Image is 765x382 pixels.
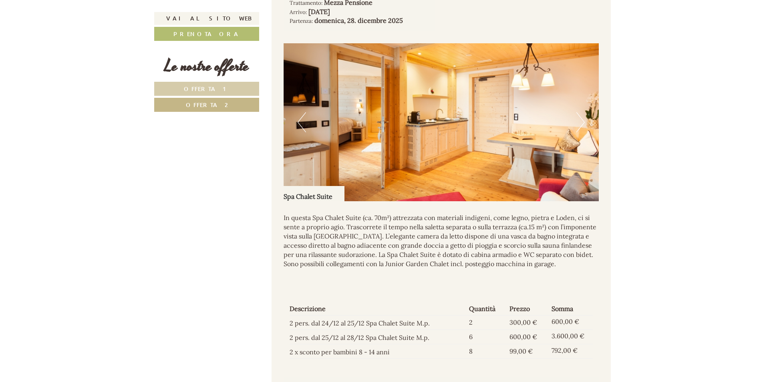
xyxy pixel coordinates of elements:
span: 600,00 € [509,333,537,341]
th: Descrizione [290,303,466,315]
td: 3.600,00 € [548,330,593,344]
div: Spa Chalet Suite [284,186,344,201]
th: Quantità [466,303,506,315]
td: 600,00 € [548,315,593,330]
a: Vai al sito web [154,12,259,25]
img: image [284,43,599,201]
td: 6 [466,330,506,344]
span: Offerta 2 [186,101,228,109]
b: [DATE] [308,8,330,16]
td: 2 [466,315,506,330]
td: 2 pers. dal 24/12 al 25/12 Spa Chalet Suite M.p. [290,315,466,330]
td: 8 [466,344,506,358]
a: Prenota ora [154,27,259,41]
span: Offerta 1 [184,85,230,93]
td: 2 x sconto per bambini 8 - 14 anni [290,344,466,358]
th: Somma [548,303,593,315]
span: 300,00 € [509,318,537,326]
b: domenica, 28. dicembre 2025 [314,16,403,24]
span: 99,00 € [509,347,533,355]
button: Previous [298,112,306,132]
p: In questa Spa Chalet Suite (ca. 70m²) attrezzata con materiali indigeni, come legno, pietra e Lod... [284,213,599,268]
button: Next [576,112,585,132]
th: Prezzo [506,303,548,315]
small: Partenza: [290,17,313,24]
div: Le nostre offerte [154,55,259,78]
td: 792,00 € [548,344,593,358]
td: 2 pers. dal 25/12 al 28/12 Spa Chalet Suite M.p. [290,330,466,344]
small: Arrivo: [290,8,307,16]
